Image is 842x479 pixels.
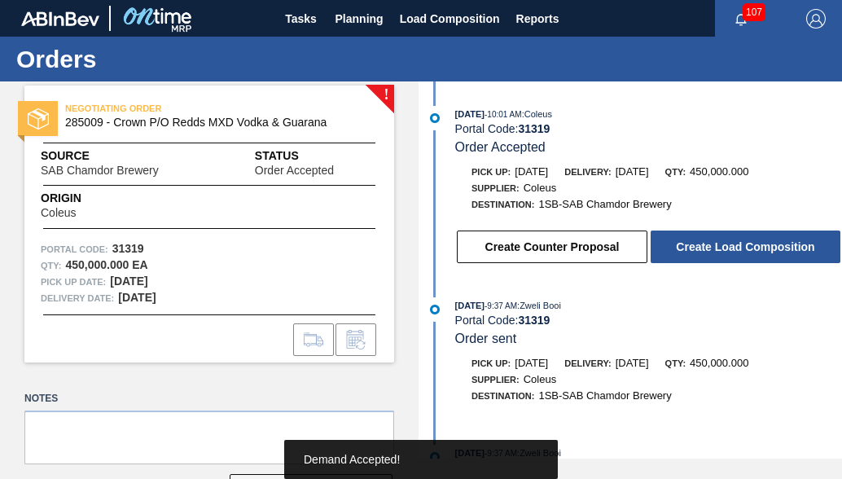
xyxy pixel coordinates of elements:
div: Go to Load Composition [293,323,334,356]
button: Create Load Composition [651,231,840,263]
span: - 9:37 AM [485,301,517,310]
span: Status [255,147,378,165]
span: Load Composition [400,9,500,29]
span: Order sent [455,332,517,345]
span: Coleus [41,207,77,219]
span: Reports [516,9,559,29]
span: NEGOTIATING ORDER [65,100,293,116]
span: Order Accepted [455,140,546,154]
span: [DATE] [455,109,485,119]
span: Coleus [524,182,556,194]
span: Delivery: [564,167,611,177]
span: Supplier: [471,375,520,385]
span: Delivery: [564,358,611,368]
strong: 31319 [518,122,550,135]
strong: [DATE] [118,291,156,304]
span: : Zweli Booi [517,301,561,310]
label: Notes [24,387,394,411]
span: Destination: [471,200,534,209]
span: Demand Accepted! [304,453,400,466]
span: [DATE] [515,165,548,178]
span: [DATE] [515,357,548,369]
span: Pick up: [471,358,511,368]
span: 1SB-SAB Chamdor Brewery [538,389,671,402]
span: 450,000.000 [690,357,748,369]
img: TNhmsLtSVTkK8tSr43FrP2fwEKptu5GPRR3wAAAABJRU5ErkJggg== [21,11,99,26]
button: Notifications [715,7,767,30]
span: Portal Code: [41,241,108,257]
span: Order Accepted [255,165,334,177]
span: 107 [743,3,765,21]
button: Create Counter Proposal [457,231,647,263]
div: Portal Code: [455,122,842,135]
span: Qty: [665,358,686,368]
span: SAB Chamdor Brewery [41,165,159,177]
strong: 31319 [112,242,144,255]
div: Portal Code: [455,314,842,327]
h1: Orders [16,50,305,68]
span: : Coleus [522,109,552,119]
span: Destination: [471,391,534,401]
img: atual [430,305,440,314]
span: Pick up: [471,167,511,177]
strong: [DATE] [110,275,147,288]
img: atual [430,113,440,123]
span: 285009 - Crown P/O Redds MXD Vodka & Guarana [65,116,361,129]
span: Qty : [41,257,61,274]
strong: 450,000.000 EA [65,258,147,271]
span: Pick up Date: [41,274,106,290]
span: [DATE] [616,357,649,369]
span: Supplier: [471,183,520,193]
span: Qty: [665,167,686,177]
span: - 10:01 AM [485,110,522,119]
span: Source [41,147,208,165]
strong: 31319 [518,314,550,327]
span: Coleus [524,373,556,385]
span: Tasks [283,9,319,29]
span: [DATE] [455,301,485,310]
span: 1SB-SAB Chamdor Brewery [538,198,671,210]
img: Logout [806,9,826,29]
div: Inform order change [335,323,376,356]
span: Planning [335,9,384,29]
img: status [28,108,49,130]
span: [DATE] [616,165,649,178]
span: Delivery Date: [41,290,114,306]
span: 450,000.000 [690,165,748,178]
span: Origin [41,190,116,207]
